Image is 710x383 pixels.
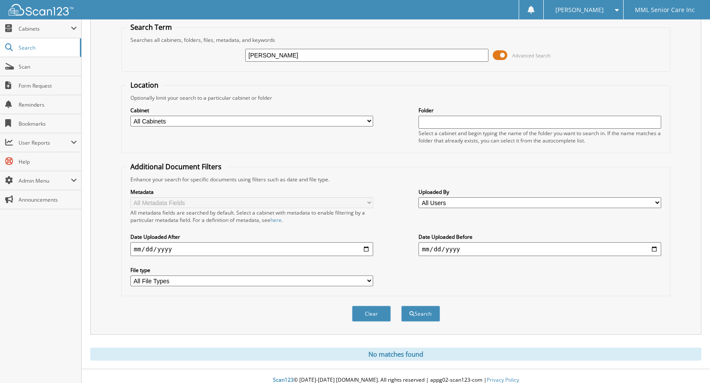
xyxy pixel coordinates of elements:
div: Searches all cabinets, folders, files, metadata, and keywords [126,36,666,44]
span: User Reports [19,139,71,146]
span: Announcements [19,196,77,203]
span: Reminders [19,101,77,108]
span: Cabinets [19,25,71,32]
label: Metadata [130,188,373,196]
span: Scan [19,63,77,70]
div: Enhance your search for specific documents using filters such as date and file type. [126,176,666,183]
div: All metadata fields are searched by default. Select a cabinet with metadata to enable filtering b... [130,209,373,224]
label: Cabinet [130,107,373,114]
legend: Search Term [126,22,176,32]
span: MML Senior Care Inc [635,7,695,13]
legend: Additional Document Filters [126,162,226,171]
legend: Location [126,80,163,90]
span: Advanced Search [512,52,551,59]
span: Bookmarks [19,120,77,127]
label: File type [130,266,373,274]
img: scan123-logo-white.svg [9,4,73,16]
div: No matches found [90,348,701,361]
label: Uploaded By [418,188,661,196]
label: Folder [418,107,661,114]
span: Form Request [19,82,77,89]
span: Help [19,158,77,165]
div: Optionally limit your search to a particular cabinet or folder [126,94,666,101]
span: Admin Menu [19,177,71,184]
span: [PERSON_NAME] [555,7,604,13]
div: Select a cabinet and begin typing the name of the folder you want to search in. If the name match... [418,130,661,144]
a: here [270,216,282,224]
span: Search [19,44,76,51]
button: Search [401,306,440,322]
label: Date Uploaded After [130,233,373,241]
button: Clear [352,306,391,322]
input: end [418,242,661,256]
iframe: Chat Widget [667,342,710,383]
label: Date Uploaded Before [418,233,661,241]
input: start [130,242,373,256]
